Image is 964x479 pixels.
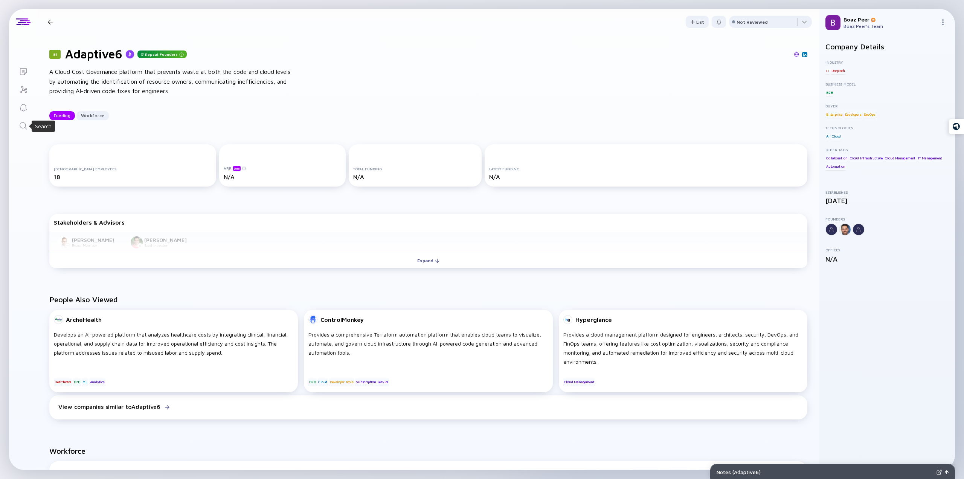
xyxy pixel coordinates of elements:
img: Adaptive6 Website [794,52,799,57]
div: Founders [825,217,949,221]
h2: Company Details [825,42,949,51]
div: Buyer [825,104,949,108]
div: AI [825,132,830,140]
div: [DEMOGRAPHIC_DATA] Employees [54,167,212,171]
div: Established [825,190,949,194]
div: N/A [224,173,341,180]
div: A Cloud Cost Governance platform that prevents waste at both the code and cloud levels by automat... [49,67,290,96]
div: Hyperglance [575,316,612,323]
div: Other Tags [825,147,949,152]
div: Latest Funding [489,167,803,171]
div: 18 [54,173,212,180]
div: Funding [49,110,75,121]
a: Reminders [9,98,37,116]
div: View companies similar to Adaptive6 [58,403,160,410]
div: ControlMonkey [320,316,364,323]
div: beta [233,166,241,171]
h2: Workforce [49,447,807,455]
button: Funding [49,111,75,120]
div: Expand [413,255,444,266]
div: Collaboration [825,154,848,162]
div: Develops an AI-powered platform that analyzes healthcare costs by integrating clinical, financial... [54,330,293,366]
div: Offices [825,248,949,252]
div: Workforce [76,110,109,121]
div: Technologies [825,125,949,130]
a: ControlMonkeyProvides a comprehensive Terraform automation platform that enables cloud teams to v... [304,310,552,395]
button: Expand [49,253,807,268]
div: Notes ( Adaptive6 ) [717,469,933,475]
div: Boaz Peer [843,16,937,23]
div: Automation [825,163,846,170]
img: Adaptive6 Linkedin Page [803,53,807,57]
a: Search [9,116,37,134]
div: Repeat Founders [137,51,187,58]
div: N/A [353,173,477,180]
img: Open Notes [945,470,949,474]
img: Menu [940,19,946,25]
div: ML [82,378,88,386]
div: IT [825,67,830,74]
div: Cloud [831,132,842,140]
div: Boaz Peer's Team [843,23,937,29]
div: ArcheHealth [66,316,102,323]
div: ARR [224,165,341,171]
div: Stakeholders & Advisors [54,219,803,226]
div: Provides a cloud management platform designed for engineers, architects, security, DevOps, and Fi... [563,330,803,366]
div: DeepTech [831,67,845,74]
div: Total Funding [353,167,477,171]
div: DevOps [863,110,876,118]
h1: Adaptive6 [65,47,122,61]
button: Workforce [76,111,109,120]
button: List [686,16,709,28]
div: B2B [308,378,316,386]
div: Search [35,122,52,130]
a: HyperglanceProvides a cloud management platform designed for engineers, architects, security, Dev... [559,310,807,395]
div: [DATE] [825,197,949,205]
div: Not Reviewed [737,19,768,25]
img: Boaz Profile Picture [825,15,840,30]
div: B2B [73,378,81,386]
div: Healthcare [54,378,72,386]
div: Cloud Management [884,154,916,162]
div: Developer Tools [329,378,354,386]
a: Lists [9,62,37,80]
div: 81 [49,50,61,59]
div: Industry [825,60,949,64]
img: Expand Notes [937,470,942,475]
h2: People Also Viewed [49,295,807,304]
div: N/A [825,255,949,263]
div: Cloud Infrastructure [849,154,883,162]
a: Investor Map [9,80,37,98]
div: Analytics [89,378,105,386]
div: Cloud Management [563,378,595,386]
div: B2B [825,89,833,96]
div: Developers [844,110,862,118]
div: Cloud [317,378,328,386]
a: ArcheHealthDevelops an AI-powered platform that analyzes healthcare costs by integrating clinical... [49,310,298,395]
div: Enterprise [825,110,843,118]
div: N/A [489,173,803,180]
div: IT Management [917,154,943,162]
div: Business Model [825,82,949,86]
div: Provides a comprehensive Terraform automation platform that enables cloud teams to visualize, aut... [308,330,548,366]
div: Subscription Service [355,378,389,386]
